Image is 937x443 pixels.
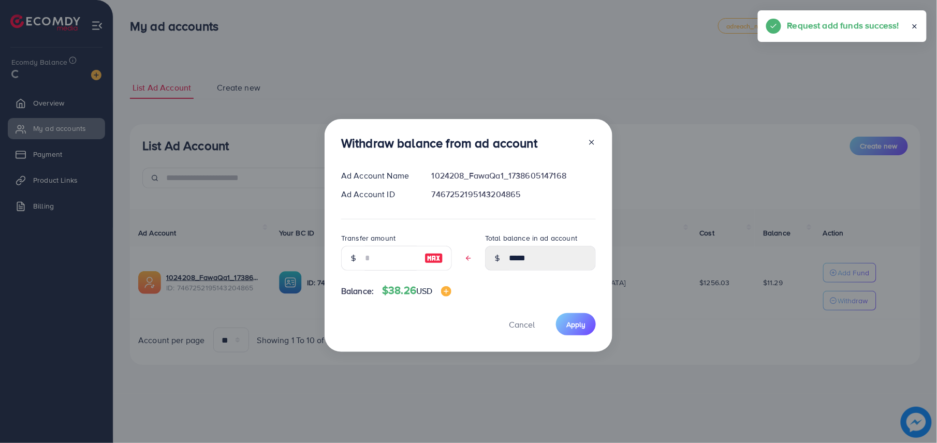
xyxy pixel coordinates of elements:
div: Ad Account ID [333,188,423,200]
h4: $38.26 [382,284,451,297]
div: 1024208_FawaQa1_1738605147168 [423,170,604,182]
span: USD [416,285,432,297]
span: Cancel [509,319,535,330]
span: Apply [566,319,585,330]
label: Total balance in ad account [485,233,577,243]
span: Balance: [341,285,374,297]
label: Transfer amount [341,233,396,243]
h3: Withdraw balance from ad account [341,136,537,151]
img: image [424,252,443,264]
h5: Request add funds success! [787,19,899,32]
img: image [441,286,451,297]
div: Ad Account Name [333,170,423,182]
button: Cancel [496,313,548,335]
button: Apply [556,313,596,335]
div: 7467252195143204865 [423,188,604,200]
